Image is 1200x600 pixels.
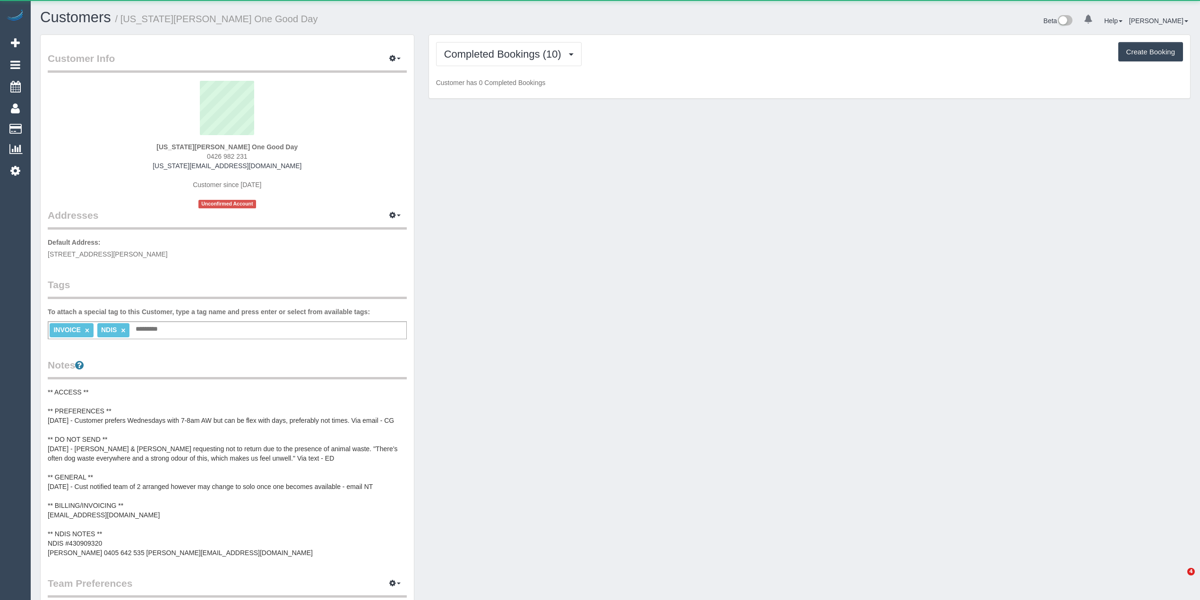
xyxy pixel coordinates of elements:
legend: Notes [48,358,407,379]
button: Create Booking [1118,42,1183,62]
a: [US_STATE][EMAIL_ADDRESS][DOMAIN_NAME] [153,162,301,170]
a: Beta [1044,17,1073,25]
legend: Tags [48,278,407,299]
span: [STREET_ADDRESS][PERSON_NAME] [48,250,168,258]
span: 0426 982 231 [207,153,248,160]
strong: [US_STATE][PERSON_NAME] One Good Day [156,143,298,151]
a: Help [1104,17,1123,25]
span: Unconfirmed Account [198,200,256,208]
label: Default Address: [48,238,101,247]
legend: Customer Info [48,51,407,73]
a: [PERSON_NAME] [1129,17,1188,25]
p: Customer has 0 Completed Bookings [436,78,1183,87]
label: To attach a special tag to this Customer, type a tag name and press enter or select from availabl... [48,307,370,317]
iframe: Intercom live chat [1168,568,1191,591]
a: × [121,326,125,334]
button: Completed Bookings (10) [436,42,582,66]
span: Completed Bookings (10) [444,48,566,60]
img: New interface [1057,15,1072,27]
legend: Team Preferences [48,576,407,598]
span: Customer since [DATE] [193,181,261,189]
pre: ** ACCESS ** ** PREFERENCES ** [DATE] - Customer prefers Wednesdays with 7-8am AW but can be flex... [48,387,407,557]
a: × [85,326,89,334]
span: NDIS [101,326,117,334]
span: 4 [1187,568,1195,575]
small: / [US_STATE][PERSON_NAME] One Good Day [115,14,318,24]
img: Automaid Logo [6,9,25,23]
span: INVOICE [53,326,81,334]
a: Customers [40,9,111,26]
